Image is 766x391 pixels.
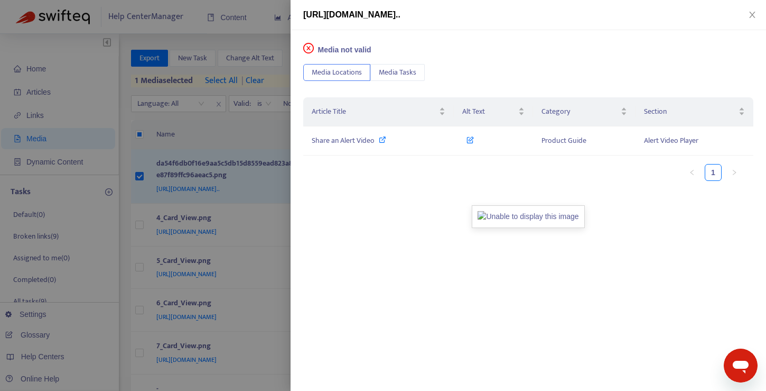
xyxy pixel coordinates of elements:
[541,134,586,147] span: Product Guide
[303,64,370,81] button: Media Locations
[472,205,584,228] img: Unable to display this image
[726,164,743,181] li: Next Page
[318,46,371,54] span: Media not valid
[689,169,695,176] span: left
[541,106,618,117] span: Category
[724,349,758,383] iframe: Button to launch messaging window
[644,106,736,117] span: Section
[705,164,722,181] li: 1
[748,11,756,19] span: close
[303,43,314,53] span: close-circle
[731,169,737,176] span: right
[684,164,700,181] button: left
[726,164,743,181] button: right
[745,10,760,20] button: Close
[303,10,400,19] span: [URL][DOMAIN_NAME]..
[379,67,416,78] span: Media Tasks
[312,106,437,117] span: Article Title
[370,64,425,81] button: Media Tasks
[533,97,635,126] th: Category
[636,97,753,126] th: Section
[705,165,721,180] a: 1
[684,164,700,181] li: Previous Page
[462,106,516,117] span: Alt Text
[644,134,698,147] span: Alert Video Player
[312,134,375,147] span: Share an Alert Video
[303,97,454,126] th: Article Title
[454,97,533,126] th: Alt Text
[312,67,362,78] span: Media Locations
